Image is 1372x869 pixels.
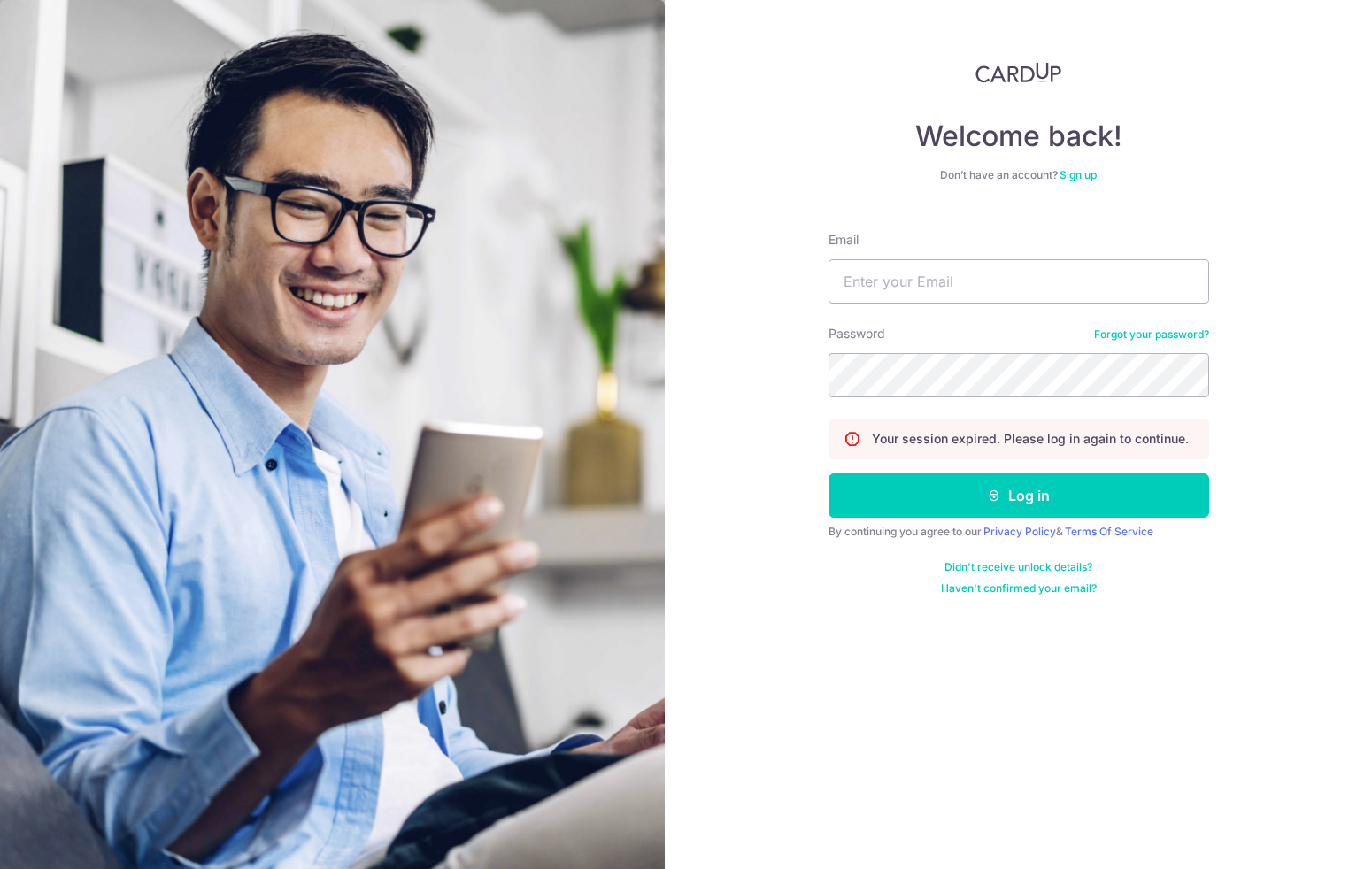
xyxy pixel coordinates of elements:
[983,525,1056,538] a: Privacy Policy
[829,259,1209,304] input: Enter your Email
[1065,525,1153,538] a: Terms Of Service
[975,62,1062,83] img: CardUp Logo
[872,430,1189,448] p: Your session expired. Please log in again to continue.
[1094,327,1209,342] a: Forgot your password?
[829,473,1209,518] button: Log in
[944,560,1092,574] a: Didn't receive unlock details?
[941,581,1097,596] a: Haven't confirmed your email?
[829,231,859,249] label: Email
[1060,168,1097,181] a: Sign up
[829,168,1209,182] div: Don’t have an account?
[829,119,1209,154] h4: Welcome back!
[829,325,885,342] label: Password
[829,525,1209,539] div: By continuing you agree to our &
